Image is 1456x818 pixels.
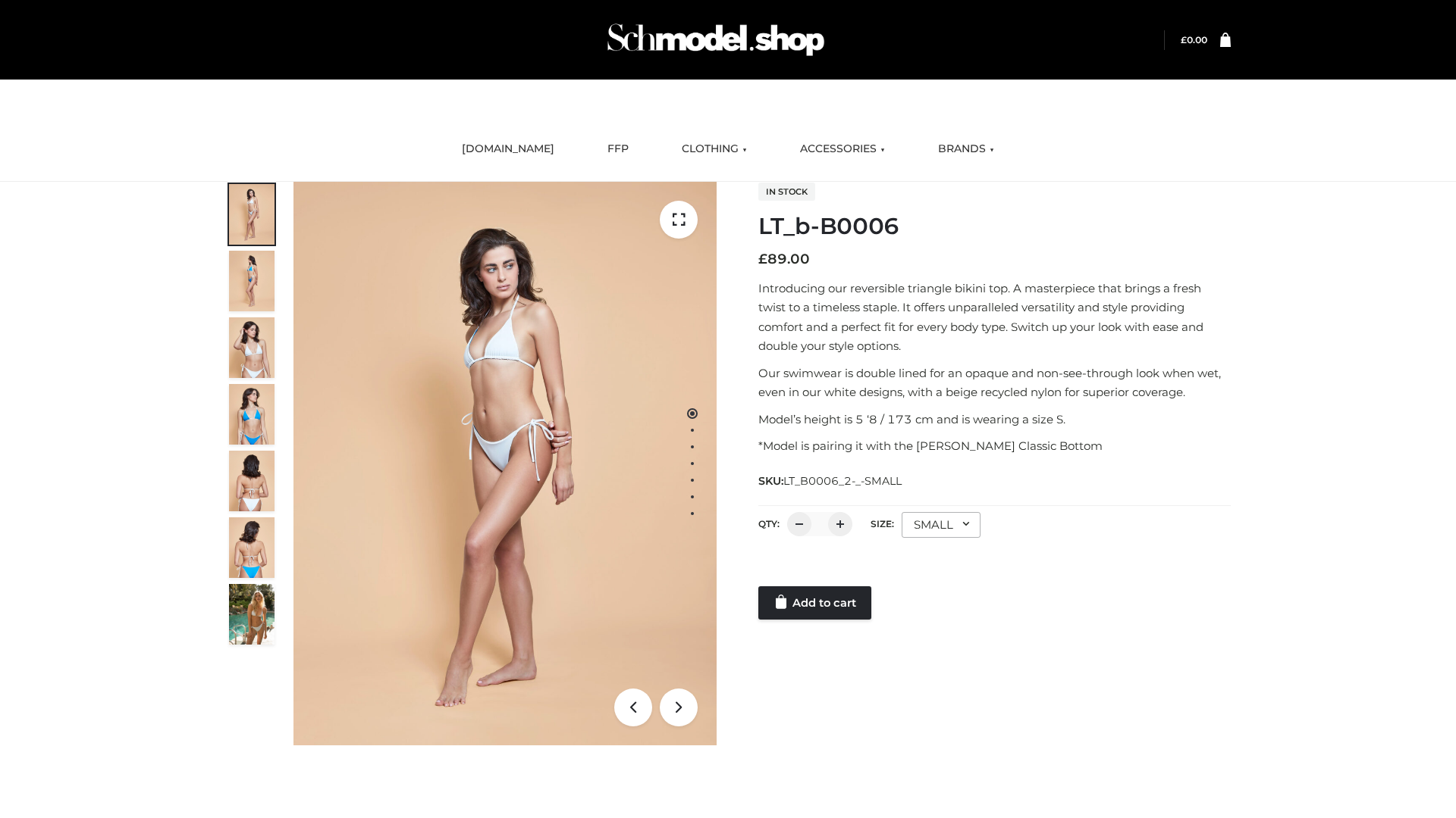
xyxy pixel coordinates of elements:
[596,133,640,166] a: FFP
[602,10,830,70] img: Schmodel Admin 964
[229,251,275,311] img: ArielClassicBikiniTop_CloudNine_AzureSky_OW114ECO_2-scaled.jpg
[450,133,566,166] a: [DOMAIN_NAME]
[229,451,275,511] img: ArielClassicBikiniTop_CloudNine_AzureSky_OW114ECO_7-scaled.jpg
[1181,34,1207,45] bdi: 0.00
[293,182,717,745] img: ArielClassicBikiniTop_CloudNine_AzureSky_OW114ECO_1
[229,184,275,245] img: ArielClassicBikiniTop_CloudNine_AzureSky_OW114ECO_1-scaled.jpg
[758,518,780,529] label: QTY:
[927,133,1006,166] a: BRANDS
[1181,34,1187,45] span: £
[1181,34,1207,45] a: £0.00
[871,518,894,529] label: Size:
[789,133,896,166] a: ACCESSORIES
[758,279,1231,356] p: Introducing our reversible triangle bikini top. A masterpiece that brings a fresh twist to a time...
[229,517,275,578] img: ArielClassicBikiniTop_CloudNine_AzureSky_OW114ECO_8-scaled.jpg
[229,584,275,645] img: Arieltop_CloudNine_AzureSky2.jpg
[670,133,758,166] a: CLOTHING
[758,472,903,490] span: SKU:
[758,251,767,267] span: £
[902,512,981,538] div: SMALL
[758,251,810,267] bdi: 89.00
[758,586,871,620] a: Add to cart
[758,364,1231,402] p: Our swimwear is double lined for an opaque and non-see-through look when wet, even in our white d...
[229,384,275,445] img: ArielClassicBikiniTop_CloudNine_AzureSky_OW114ECO_4-scaled.jpg
[229,317,275,378] img: ArielClassicBikiniTop_CloudNine_AzureSky_OW114ECO_3-scaled.jpg
[758,410,1231,429] p: Model’s height is 5 ‘8 / 173 cm and is wearing a size S.
[758,183,815,201] span: In stock
[758,213,1231,240] h1: LT_b-B0006
[783,474,902,488] span: LT_B0006_2-_-SMALL
[758,436,1231,456] p: *Model is pairing it with the [PERSON_NAME] Classic Bottom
